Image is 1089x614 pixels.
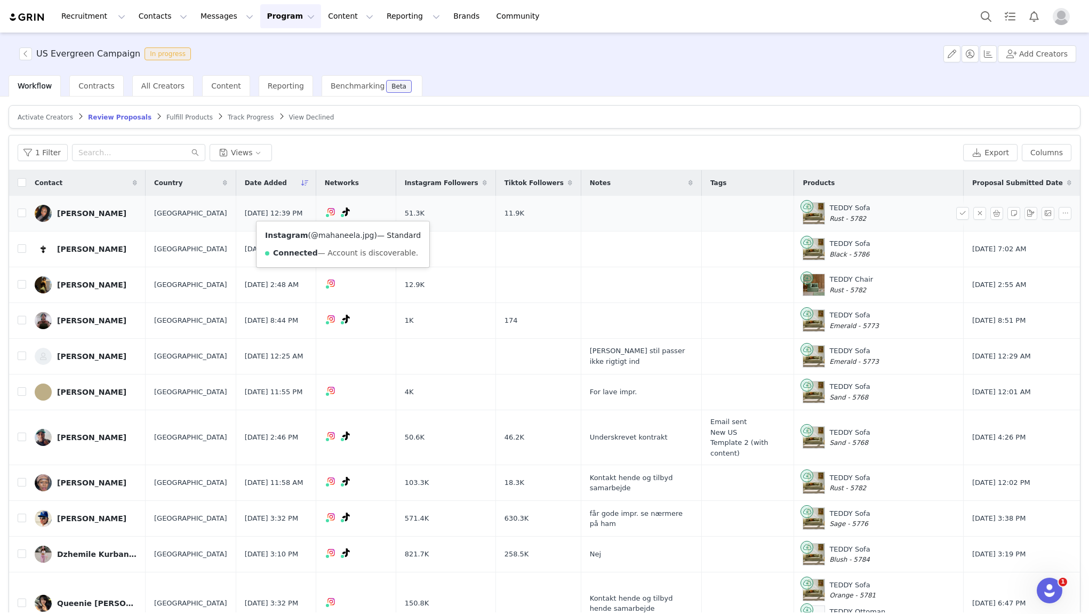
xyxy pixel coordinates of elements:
[57,433,126,442] div: [PERSON_NAME]
[57,514,126,523] div: [PERSON_NAME]
[35,595,137,612] a: Queenie [PERSON_NAME]
[57,281,126,289] div: [PERSON_NAME]
[19,47,195,60] span: [object Object]
[590,178,611,188] span: Notes
[590,593,693,614] span: Kontakt hende og tilbyd hende samarbejde
[803,238,824,260] img: Product Image
[829,439,868,446] span: Sand - 5768
[963,144,1018,161] button: Export
[1022,4,1046,28] button: Notifications
[1046,8,1080,25] button: Profile
[972,178,1063,188] span: Proposal Submitted Date
[245,280,299,290] span: [DATE] 2:48 AM
[154,244,227,254] span: [GEOGRAPHIC_DATA]
[273,249,318,257] strong: Connected
[829,544,870,565] div: TEDDY Sofa
[405,387,414,397] span: 4K
[829,394,868,401] span: Sand - 5768
[260,4,321,28] button: Program
[590,387,637,397] span: For lave impr.
[35,348,52,365] img: 7f1aef7f-2de3-4003-a42d-3bb7582c89fc--s.jpg
[35,510,52,527] img: bb1cb68c-f0d6-4dca-9a0b-0ddc1af909c1.jpg
[57,352,126,361] div: [PERSON_NAME]
[405,315,414,326] span: 1K
[145,47,191,60] span: In progress
[245,432,298,443] span: [DATE] 2:46 PM
[35,276,137,293] a: [PERSON_NAME]
[9,12,46,22] img: grin logo
[590,432,668,443] span: Underskrevet kontrakt
[377,231,421,240] span: — Standard
[325,178,359,188] span: Networks
[154,315,227,326] span: [GEOGRAPHIC_DATA]
[154,387,227,397] span: [GEOGRAPHIC_DATA]
[35,429,137,446] a: [PERSON_NAME]
[803,381,824,403] img: Product Image
[35,474,137,491] a: [PERSON_NAME]
[803,178,835,188] span: Products
[289,114,334,121] span: View Declined
[998,45,1076,62] button: Add Creators
[35,384,52,401] img: c5121eb4-557d-43d2-bce0-d0aea4c3724b.jpg
[405,549,429,560] span: 821.7K
[590,549,601,560] span: Nej
[405,208,425,219] span: 51.3K
[35,312,52,329] img: 706c4466-307f-4fe3-a6d0-eab37dc02ae9.jpg
[308,231,377,240] span: ( )
[327,279,335,288] img: instagram.svg
[505,178,564,188] span: Tiktok Followers
[710,178,726,188] span: Tags
[35,429,52,446] img: e3a74483-8229-463f-9e71-17b95e463699.jpg
[35,546,137,563] a: Dzhemile Kurbankulova
[1059,578,1067,586] span: 1
[211,82,241,90] span: Content
[18,82,52,90] span: Workflow
[405,280,425,290] span: 12.9K
[154,598,227,609] span: [GEOGRAPHIC_DATA]
[803,274,824,296] img: Product Image
[327,597,335,606] img: instagram.svg
[590,473,693,493] span: Kontakt hende og tilbyd samarbejde
[505,432,524,443] span: 46.2K
[803,427,824,448] img: Product Image
[154,477,227,488] span: [GEOGRAPHIC_DATA]
[265,231,308,240] strong: Instagram
[405,432,425,443] span: 50.6K
[327,315,335,323] img: instagram.svg
[154,351,227,362] span: [GEOGRAPHIC_DATA]
[405,513,429,524] span: 571.4K
[998,4,1022,28] a: Tasks
[829,251,869,258] span: Black - 5786
[829,358,878,365] span: Emerald - 5773
[405,598,429,609] span: 150.8K
[327,432,335,440] img: instagram.svg
[245,244,299,254] span: [DATE] 6:55 AM
[311,231,374,240] a: @mahaneela.jpg
[318,249,418,257] span: — Account is discoverable.
[327,386,335,395] img: instagram.svg
[18,144,68,161] button: 1 Filter
[88,114,151,121] span: Review Proposals
[35,178,62,188] span: Contact
[829,508,870,529] div: TEDDY Sofa
[505,477,524,488] span: 18.3K
[35,510,137,527] a: [PERSON_NAME]
[245,513,298,524] span: [DATE] 3:32 PM
[57,479,126,487] div: [PERSON_NAME]
[35,276,52,293] img: e808c571-d822-446a-8035-1605dfc208c0.jpg
[327,477,335,485] img: instagram.svg
[391,83,406,90] div: Beta
[405,477,429,488] span: 103.3K
[829,556,870,563] span: Blush - 5784
[327,548,335,557] img: instagram.svg
[245,549,298,560] span: [DATE] 3:10 PM
[829,473,870,493] div: TEDDY Sofa
[72,144,205,161] input: Search...
[245,387,303,397] span: [DATE] 11:55 PM
[505,549,529,560] span: 258.5K
[829,310,878,331] div: TEDDY Sofa
[803,544,824,565] img: Product Image
[228,114,274,121] span: Track Progress
[327,208,335,216] img: instagram.svg
[194,4,260,28] button: Messages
